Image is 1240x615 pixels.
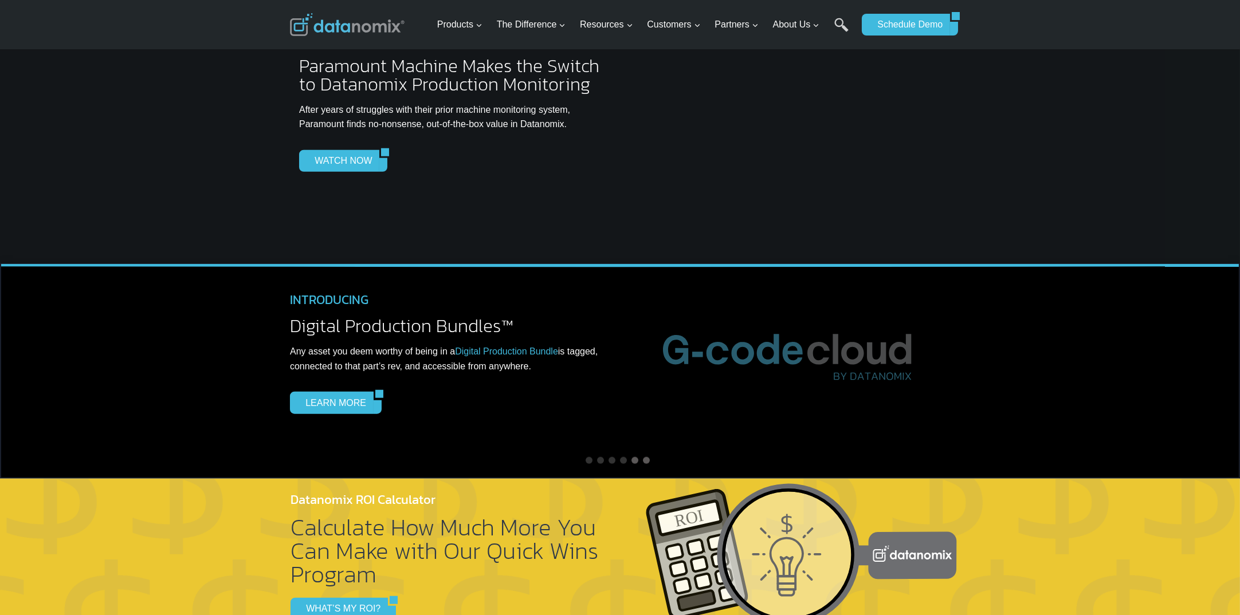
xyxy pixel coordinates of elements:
[290,317,611,335] h2: Digital Production Bundles™
[437,17,482,32] span: Products
[646,305,933,400] img: Advanced G-Code Management & DNC Platform
[1183,560,1240,615] iframe: Chat Widget
[290,392,374,413] a: LEARN MORE
[290,344,611,373] p: .
[290,13,405,36] img: Datanomix
[291,490,602,509] h4: Datanomix ROI Calculator
[290,290,611,310] h4: INTRODUCING
[497,17,566,32] span: The Difference
[290,346,598,371] span: Any asset you deem worthy of being in a is tagged, connected to that part’s rev, and accessible f...
[715,17,758,32] span: Partners
[291,515,602,586] h2: Calculate How Much More You Can Make with Our Quick Wins Program
[580,17,633,32] span: Resources
[299,105,570,129] span: After years of struggles with their prior machine monitoring system, Paramount finds no-nonsense,...
[455,346,558,356] a: Digital Production Bundle
[862,14,950,36] a: Schedule Demo
[773,17,820,32] span: About Us
[647,17,700,32] span: Customers
[834,18,849,44] a: Search
[433,6,857,44] nav: Primary Navigation
[299,52,599,98] span: Paramount Machine Makes the Switch to Datanomix Production Monitoring
[299,150,379,172] a: WATCH NOW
